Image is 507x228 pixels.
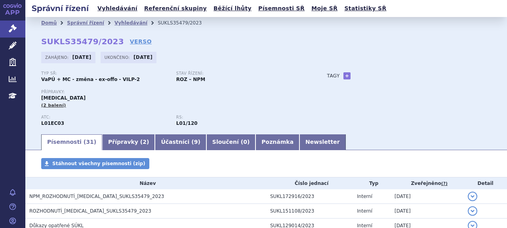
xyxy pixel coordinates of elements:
[52,161,145,166] span: Stáhnout všechny písemnosti (zip)
[176,121,198,126] strong: enkorafenib
[41,37,124,46] strong: SUKLS35479/2023
[114,20,147,26] a: Vyhledávání
[95,3,140,14] a: Vyhledávání
[158,17,212,29] li: SUKLS35479/2023
[299,134,346,150] a: Newsletter
[309,3,340,14] a: Moje SŘ
[391,189,464,204] td: [DATE]
[142,3,209,14] a: Referenční skupiny
[67,20,104,26] a: Správní řízení
[133,55,152,60] strong: [DATE]
[41,20,57,26] a: Domů
[25,177,266,189] th: Název
[130,38,152,45] a: VERSO
[327,71,340,81] h3: Tagy
[41,77,140,82] strong: VaPÚ + MC - změna - ex-offo - VILP-2
[41,103,66,108] span: (2 balení)
[72,55,91,60] strong: [DATE]
[176,77,205,82] strong: ROZ – NPM
[41,71,168,76] p: Typ SŘ:
[29,194,164,199] span: NPM_ROZHODNUTÍ_BRAFTOVI_SUKLS35479_2023
[353,177,391,189] th: Typ
[441,181,448,187] abbr: (?)
[243,139,247,145] span: 0
[266,177,353,189] th: Číslo jednací
[266,204,353,219] td: SUKL151108/2023
[45,54,70,60] span: Zahájeno:
[176,115,303,120] p: RS:
[41,134,102,150] a: Písemnosti (31)
[143,139,147,145] span: 2
[357,208,372,214] span: Interní
[25,3,95,14] h2: Správní řízení
[391,204,464,219] td: [DATE]
[357,194,372,199] span: Interní
[211,3,254,14] a: Běžící lhůty
[206,134,255,150] a: Sloučení (0)
[41,90,311,94] p: Přípravky:
[468,206,477,216] button: detail
[343,72,351,79] a: +
[176,71,303,76] p: Stav řízení:
[464,177,507,189] th: Detail
[255,134,299,150] a: Poznámka
[155,134,206,150] a: Účastníci (9)
[256,3,307,14] a: Písemnosti SŘ
[41,95,86,101] span: [MEDICAL_DATA]
[102,134,155,150] a: Přípravky (2)
[29,208,151,214] span: ROZHODNUTÍ_BRAFTOVI_SUKLS35479_2023
[468,192,477,201] button: detail
[86,139,93,145] span: 31
[266,189,353,204] td: SUKL172916/2023
[194,139,198,145] span: 9
[105,54,132,60] span: Ukončeno:
[342,3,389,14] a: Statistiky SŘ
[41,158,149,169] a: Stáhnout všechny písemnosti (zip)
[41,115,168,120] p: ATC:
[391,177,464,189] th: Zveřejněno
[41,121,64,126] strong: ENKORAFENIB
